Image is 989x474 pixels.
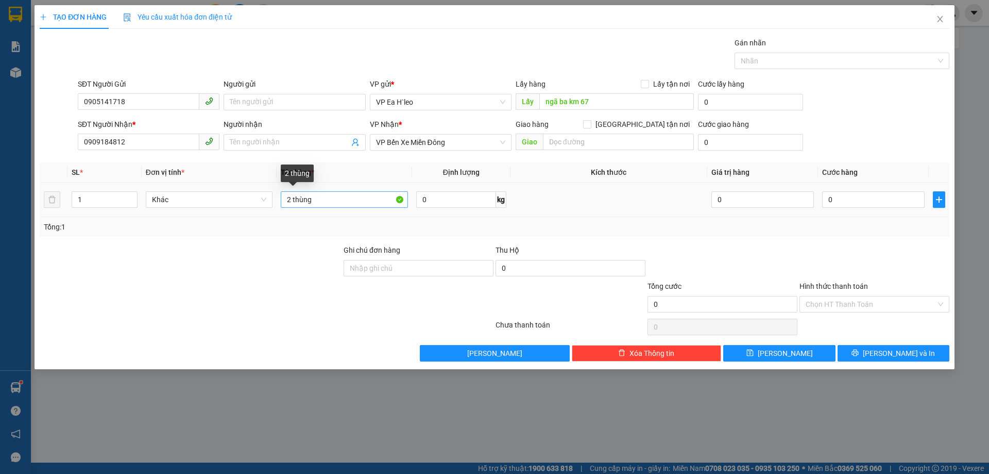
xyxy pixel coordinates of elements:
[572,345,722,362] button: deleteXóa Thông tin
[376,135,505,150] span: VP Bến Xe Miền Đông
[649,78,694,90] span: Lấy tận nơi
[205,137,213,145] span: phone
[467,348,522,359] span: [PERSON_NAME]
[591,168,626,176] span: Kích thước
[698,120,749,128] label: Cước giao hàng
[711,191,814,208] input: 0
[516,93,539,110] span: Lấy
[376,94,505,110] span: VP Ea H`leo
[543,134,694,150] input: Dọc đường
[926,5,954,34] button: Close
[370,120,399,128] span: VP Nhận
[78,78,219,90] div: SĐT Người Gửi
[758,348,813,359] span: [PERSON_NAME]
[838,345,949,362] button: printer[PERSON_NAME] và In
[618,349,625,357] span: delete
[822,168,858,176] span: Cước hàng
[146,168,184,176] span: Đơn vị tính
[516,120,549,128] span: Giao hàng
[344,246,400,254] label: Ghi chú đơn hàng
[647,282,681,290] span: Tổng cước
[851,349,859,357] span: printer
[351,138,360,146] span: user-add
[496,246,519,254] span: Thu Hộ
[443,168,480,176] span: Định lượng
[516,80,545,88] span: Lấy hàng
[698,80,744,88] label: Cước lấy hàng
[44,191,60,208] button: delete
[516,134,543,150] span: Giao
[735,39,766,47] label: Gán nhãn
[224,119,365,130] div: Người nhận
[698,94,803,110] input: Cước lấy hàng
[933,191,945,208] button: plus
[224,78,365,90] div: Người gửi
[711,168,749,176] span: Giá trị hàng
[78,119,219,130] div: SĐT Người Nhận
[72,168,80,176] span: SL
[863,348,935,359] span: [PERSON_NAME] và In
[123,13,131,22] img: icon
[40,13,107,21] span: TẠO ĐƠN HÀNG
[698,134,803,151] input: Cước giao hàng
[344,260,493,276] input: Ghi chú đơn hàng
[420,345,570,362] button: [PERSON_NAME]
[123,13,232,21] span: Yêu cầu xuất hóa đơn điện tử
[496,191,506,208] span: kg
[152,192,267,207] span: Khác
[40,13,47,21] span: plus
[591,119,694,130] span: [GEOGRAPHIC_DATA] tận nơi
[44,221,382,233] div: Tổng: 1
[629,348,674,359] span: Xóa Thông tin
[539,93,694,110] input: Dọc đường
[723,345,835,362] button: save[PERSON_NAME]
[494,319,646,337] div: Chưa thanh toán
[370,78,511,90] div: VP gửi
[933,195,945,204] span: plus
[281,191,408,208] input: VD: Bàn, Ghế
[936,15,944,23] span: close
[746,349,754,357] span: save
[205,97,213,105] span: phone
[799,282,868,290] label: Hình thức thanh toán
[281,165,314,182] div: 2 thùng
